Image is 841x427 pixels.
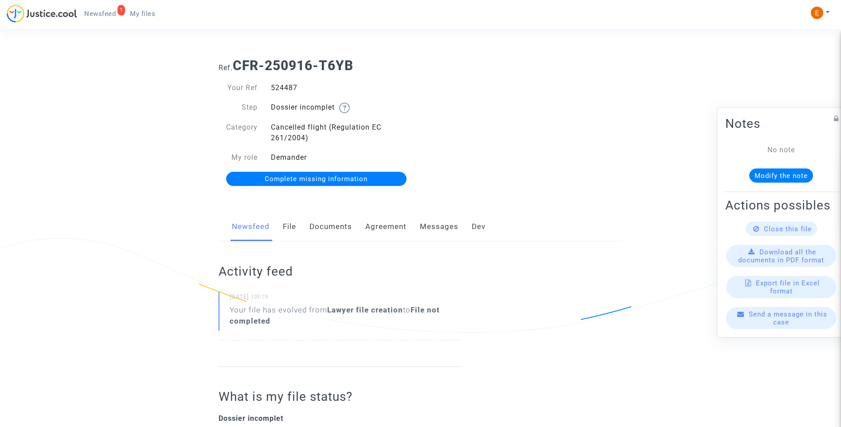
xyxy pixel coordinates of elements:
[365,212,407,241] a: Agreement
[756,279,820,295] span: Export file in Excel format
[77,7,123,20] a: 1Newsfeed
[725,116,837,131] h2: Notes
[764,225,812,233] span: Close this file
[265,175,368,183] span: Complete missing information
[749,310,827,326] span: Send a message in this case
[212,122,264,143] div: Category
[219,264,461,279] h2: Activity feed
[219,63,233,72] span: Ref.
[420,212,458,241] a: Messages
[264,122,421,143] div: Cancelled flight (Regulation EC 261/2004)
[230,293,461,304] small: [DATE] 10h19
[212,102,264,113] div: Step
[739,145,824,155] div: No note
[264,83,421,93] div: 524487
[117,5,125,16] div: 1
[130,10,155,18] span: My files
[230,305,440,325] b: File not completed
[283,212,296,241] a: File
[230,304,461,327] div: Your file has evolved from to
[264,152,421,163] div: Demander
[339,103,350,113] img: help.svg
[309,212,352,241] a: Documents
[212,83,264,93] div: Your Ref
[472,212,485,241] a: Dev
[725,198,837,213] h2: Actions possibles
[264,102,421,113] div: Dossier incomplet
[233,58,353,73] b: CFR-250916-T6YB
[123,7,162,20] a: My files
[7,4,77,23] img: jc-logo.svg
[212,152,264,163] div: My role
[84,10,116,18] span: Newsfeed
[219,389,461,404] h2: What is my file status?
[738,248,824,264] span: Download all the documents in PDF format
[811,7,823,19] img: ACg8ocIeiFvHKe4dA5oeRFd_CiCnuxWUEc1A2wYhRJE3TTWt=s96-c
[327,305,403,314] b: Lawyer file creation
[219,413,461,424] div: Dossier incomplet
[749,169,813,183] button: Modify the note
[232,212,270,241] a: Newsfeed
